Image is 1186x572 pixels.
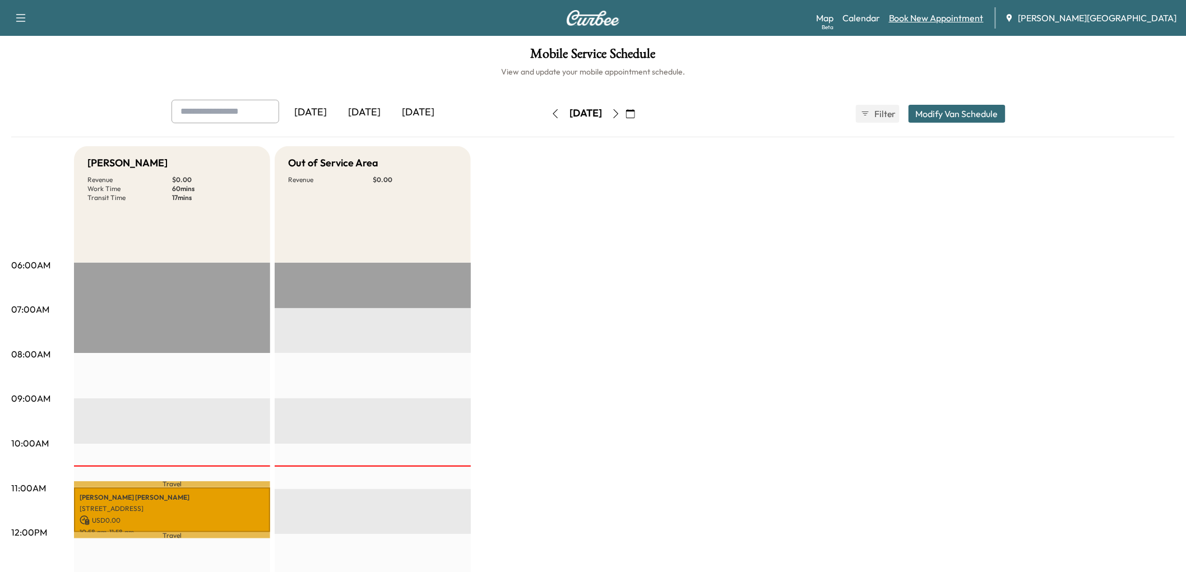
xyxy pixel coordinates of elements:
[11,66,1175,77] h6: View and update your mobile appointment schedule.
[80,504,265,513] p: [STREET_ADDRESS]
[569,106,602,120] div: [DATE]
[11,481,46,495] p: 11:00AM
[172,193,257,202] p: 17 mins
[284,100,337,125] div: [DATE]
[74,532,270,538] p: Travel
[288,155,378,171] h5: Out of Service Area
[842,11,880,25] a: Calendar
[1018,11,1177,25] span: [PERSON_NAME][GEOGRAPHIC_DATA]
[80,515,265,526] p: USD 0.00
[889,11,984,25] a: Book New Appointment
[822,23,833,31] div: Beta
[11,347,50,361] p: 08:00AM
[80,528,265,537] p: 10:58 am - 11:58 am
[172,175,257,184] p: $ 0.00
[87,175,172,184] p: Revenue
[391,100,445,125] div: [DATE]
[11,303,49,316] p: 07:00AM
[74,481,270,487] p: Travel
[373,175,457,184] p: $ 0.00
[11,526,47,539] p: 12:00PM
[87,184,172,193] p: Work Time
[11,258,50,272] p: 06:00AM
[11,392,50,405] p: 09:00AM
[816,11,833,25] a: MapBeta
[11,47,1175,66] h1: Mobile Service Schedule
[288,175,373,184] p: Revenue
[172,184,257,193] p: 60 mins
[87,155,168,171] h5: [PERSON_NAME]
[856,105,900,123] button: Filter
[80,493,265,502] p: [PERSON_NAME] [PERSON_NAME]
[337,100,391,125] div: [DATE]
[566,10,620,26] img: Curbee Logo
[874,107,895,120] span: Filter
[87,193,172,202] p: Transit Time
[11,436,49,450] p: 10:00AM
[909,105,1006,123] button: Modify Van Schedule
